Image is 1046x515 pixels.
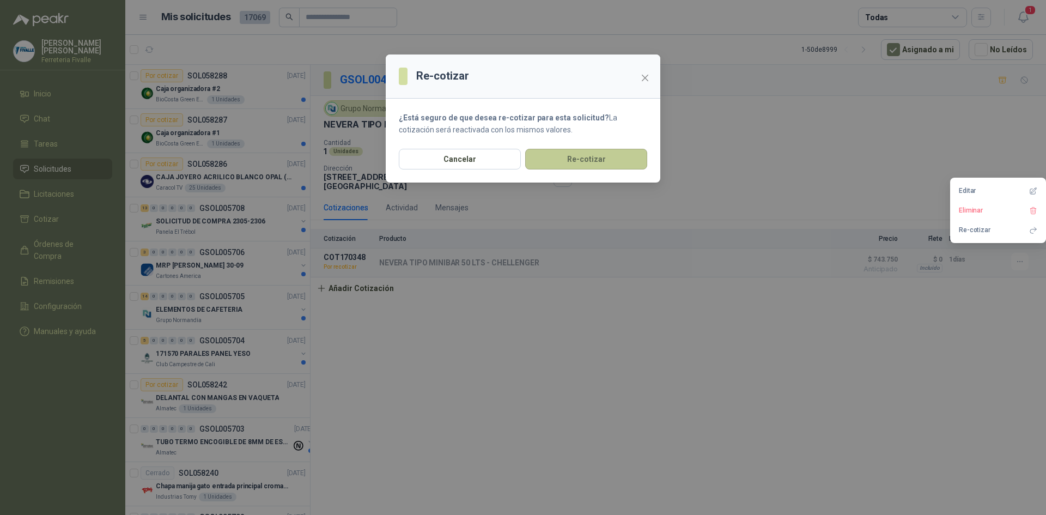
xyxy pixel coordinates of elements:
[636,69,654,87] button: Close
[416,68,469,84] h3: Re-cotizar
[641,74,649,82] span: close
[399,149,521,169] button: Cancelar
[399,112,647,136] p: La cotización será reactivada con los mismos valores.
[525,149,647,169] button: Re-cotizar
[399,113,609,122] strong: ¿Está seguro de que desea re-cotizar para esta solicitud?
